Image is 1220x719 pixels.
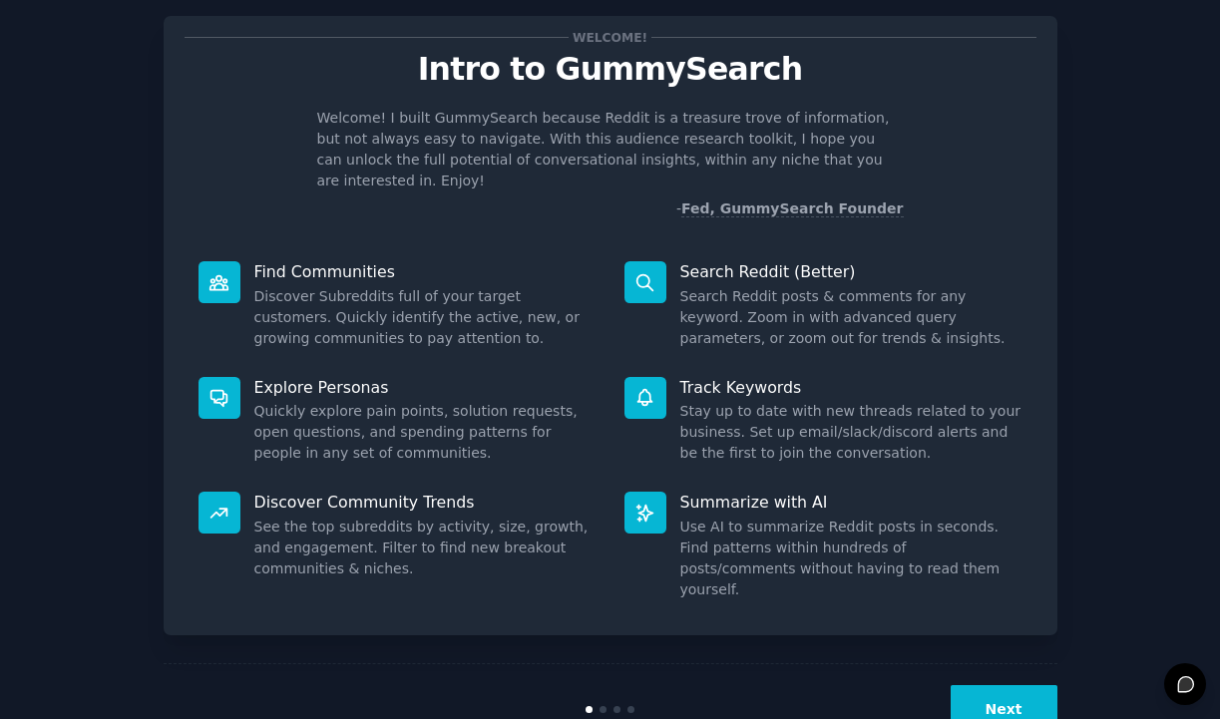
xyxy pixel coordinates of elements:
p: Track Keywords [680,377,1022,398]
span: Welcome! [569,27,650,48]
dd: Quickly explore pain points, solution requests, open questions, and spending patterns for people ... [254,401,597,464]
p: Discover Community Trends [254,492,597,513]
dd: Search Reddit posts & comments for any keyword. Zoom in with advanced query parameters, or zoom o... [680,286,1022,349]
p: Intro to GummySearch [185,52,1036,87]
dd: Stay up to date with new threads related to your business. Set up email/slack/discord alerts and ... [680,401,1022,464]
p: Welcome! I built GummySearch because Reddit is a treasure trove of information, but not always ea... [317,108,904,191]
a: Fed, GummySearch Founder [681,200,904,217]
dd: Discover Subreddits full of your target customers. Quickly identify the active, new, or growing c... [254,286,597,349]
div: - [676,198,904,219]
p: Find Communities [254,261,597,282]
p: Summarize with AI [680,492,1022,513]
p: Explore Personas [254,377,597,398]
p: Search Reddit (Better) [680,261,1022,282]
dd: Use AI to summarize Reddit posts in seconds. Find patterns within hundreds of posts/comments with... [680,517,1022,600]
dd: See the top subreddits by activity, size, growth, and engagement. Filter to find new breakout com... [254,517,597,579]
